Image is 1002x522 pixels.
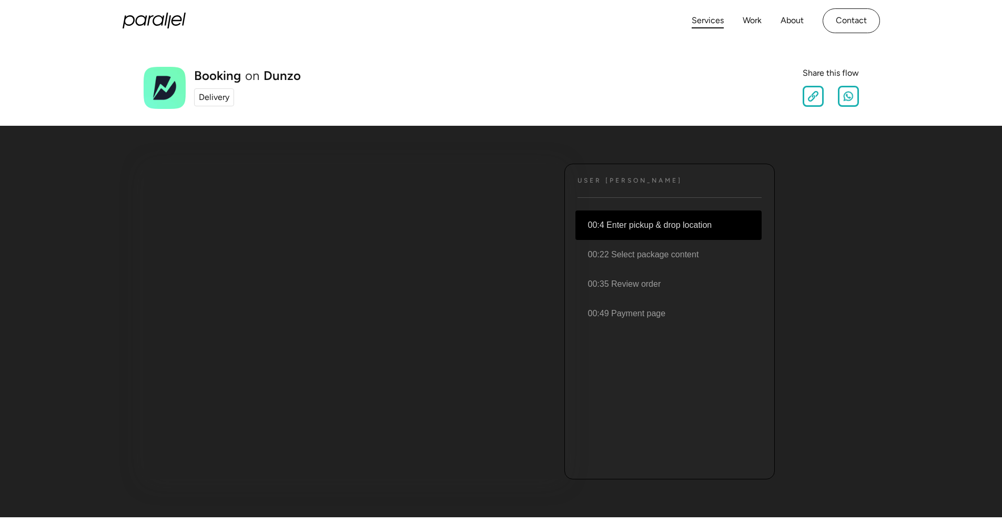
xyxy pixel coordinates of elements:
[264,69,301,82] a: Dunzo
[575,210,762,240] li: 00:4 Enter pickup & drop location
[692,13,724,28] a: Services
[823,8,880,33] a: Contact
[194,88,234,106] a: Delivery
[123,13,186,28] a: home
[578,177,682,185] h4: User [PERSON_NAME]
[194,69,241,82] h1: Booking
[803,67,859,79] div: Share this flow
[575,269,762,299] li: 00:35 Review order
[743,13,762,28] a: Work
[575,240,762,269] li: 00:22 Select package content
[199,91,229,104] div: Delivery
[245,69,259,82] div: on
[575,299,762,328] li: 00:49 Payment page
[781,13,804,28] a: About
